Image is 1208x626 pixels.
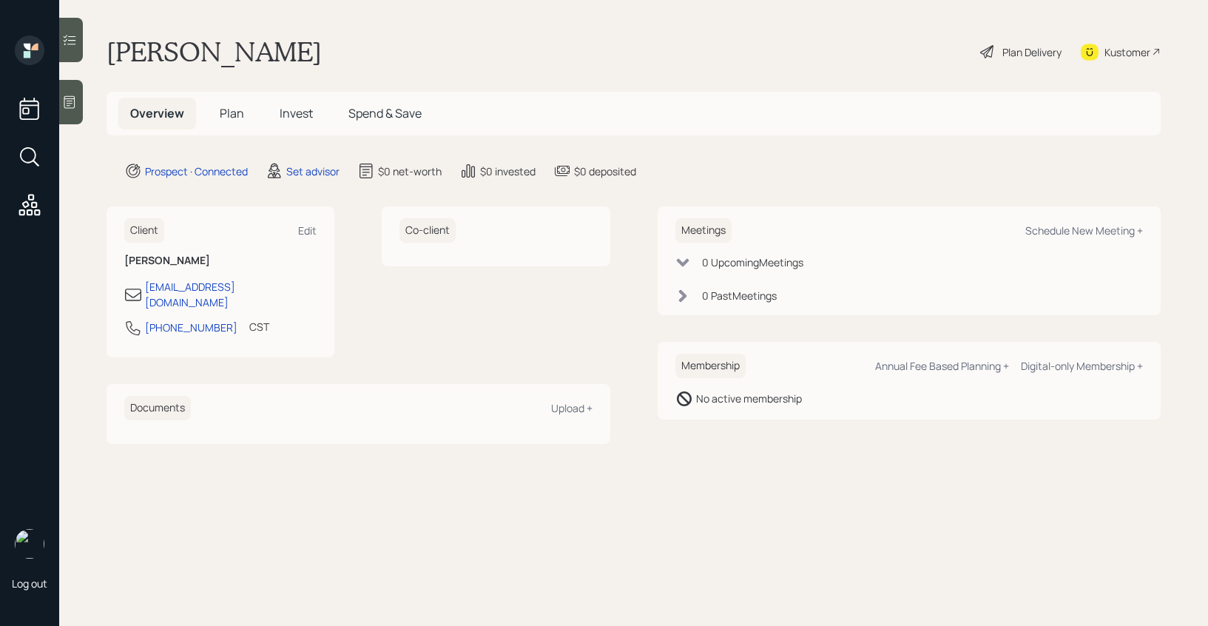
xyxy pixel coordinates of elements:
div: Prospect · Connected [145,164,248,179]
div: Plan Delivery [1002,44,1062,60]
div: Annual Fee Based Planning + [875,359,1009,373]
h1: [PERSON_NAME] [107,36,322,68]
div: [EMAIL_ADDRESS][DOMAIN_NAME] [145,279,317,310]
span: Overview [130,105,184,121]
div: CST [249,319,269,334]
div: Schedule New Meeting + [1025,223,1143,238]
div: [PHONE_NUMBER] [145,320,237,335]
span: Invest [280,105,313,121]
div: No active membership [696,391,802,406]
div: Upload + [551,401,593,415]
div: Edit [298,223,317,238]
span: Plan [220,105,244,121]
div: $0 deposited [574,164,636,179]
h6: Documents [124,396,191,420]
img: eric-schwartz-headshot.png [15,529,44,559]
h6: [PERSON_NAME] [124,255,317,267]
span: Spend & Save [348,105,422,121]
div: Set advisor [286,164,340,179]
div: Digital-only Membership + [1021,359,1143,373]
div: $0 net-worth [378,164,442,179]
h6: Membership [675,354,746,378]
div: 0 Past Meeting s [702,288,777,303]
div: Kustomer [1104,44,1150,60]
div: $0 invested [480,164,536,179]
h6: Meetings [675,218,732,243]
div: 0 Upcoming Meeting s [702,255,803,270]
h6: Co-client [399,218,456,243]
h6: Client [124,218,164,243]
div: Log out [12,576,47,590]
